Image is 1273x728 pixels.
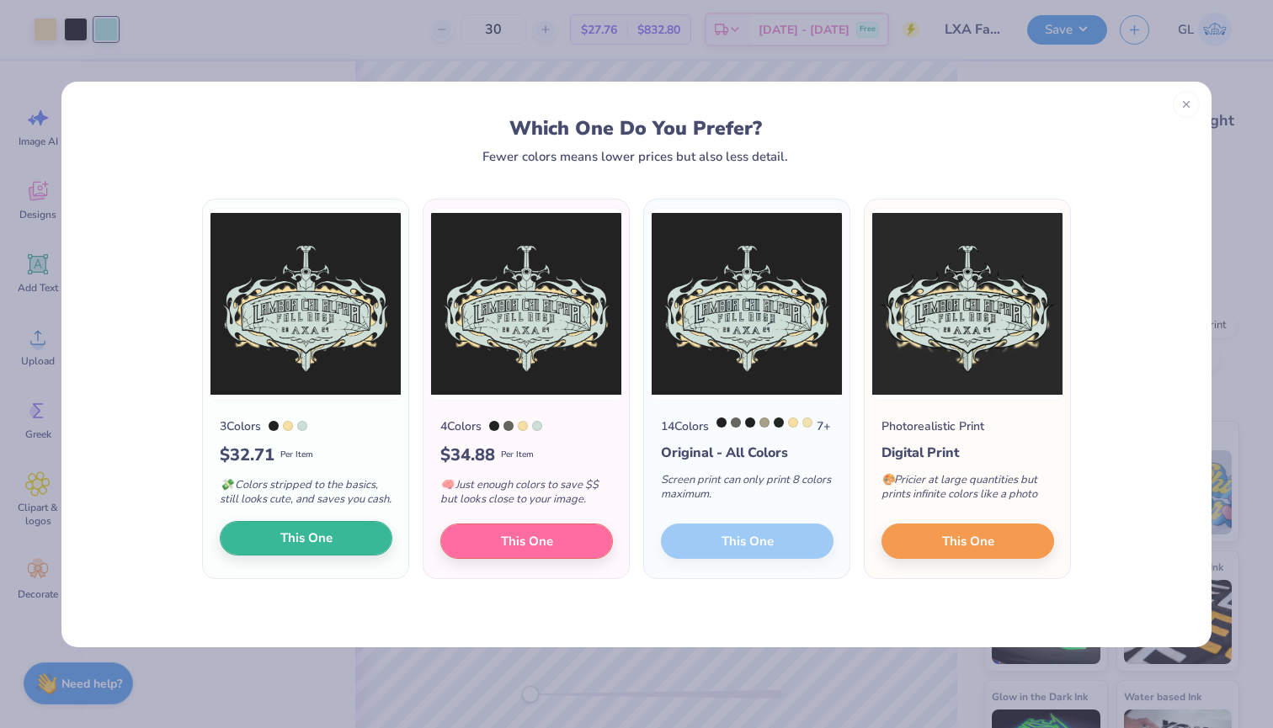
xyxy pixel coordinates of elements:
div: Screen print can only print 8 colors maximum. [661,463,834,518]
div: Photorealistic Print [882,417,984,435]
img: Photorealistic preview [871,208,1063,401]
div: 621 C [297,421,307,431]
img: 4 color option [430,208,622,401]
div: Black 3 C [774,417,784,428]
div: 7499 C [802,417,812,428]
span: This One [942,531,994,550]
span: This One [501,531,553,550]
span: 🧠 [440,477,454,492]
button: This One [220,521,392,556]
div: Which One Do You Prefer? [108,117,1164,140]
img: 14 color option [651,208,843,401]
button: This One [440,523,613,559]
div: Neutral Black C [269,421,279,431]
span: Per Item [280,449,313,461]
button: This One [882,523,1054,559]
span: 🎨 [882,472,895,487]
div: 7401 C [518,421,528,431]
div: 14 Colors [661,417,709,435]
div: 7 + [716,417,830,435]
span: This One [280,529,333,548]
div: 419 C [745,417,755,428]
div: 7401 C [283,421,293,431]
div: 417 C [731,417,741,428]
div: Just enough colors to save $$ but looks close to your image. [440,468,613,523]
div: 4 Colors [440,417,482,435]
span: $ 32.71 [220,443,274,468]
div: 3 Colors [220,417,261,435]
img: 3 color option [210,208,402,401]
div: Colors stripped to the basics, still looks cute, and saves you cash. [220,468,392,523]
div: 7536 C [759,417,770,428]
span: Per Item [501,449,534,461]
span: 💸 [220,477,233,492]
div: Fewer colors means lower prices but also less detail. [482,150,788,163]
div: 7401 C [788,417,798,428]
div: Neutral Black C [489,421,499,431]
div: 621 C [532,421,542,431]
div: Neutral Black C [716,417,727,428]
div: Original - All Colors [661,443,834,463]
span: $ 34.88 [440,443,495,468]
div: 417 C [503,421,514,431]
div: Digital Print [882,443,1054,463]
div: Pricier at large quantities but prints infinite colors like a photo [882,463,1054,518]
